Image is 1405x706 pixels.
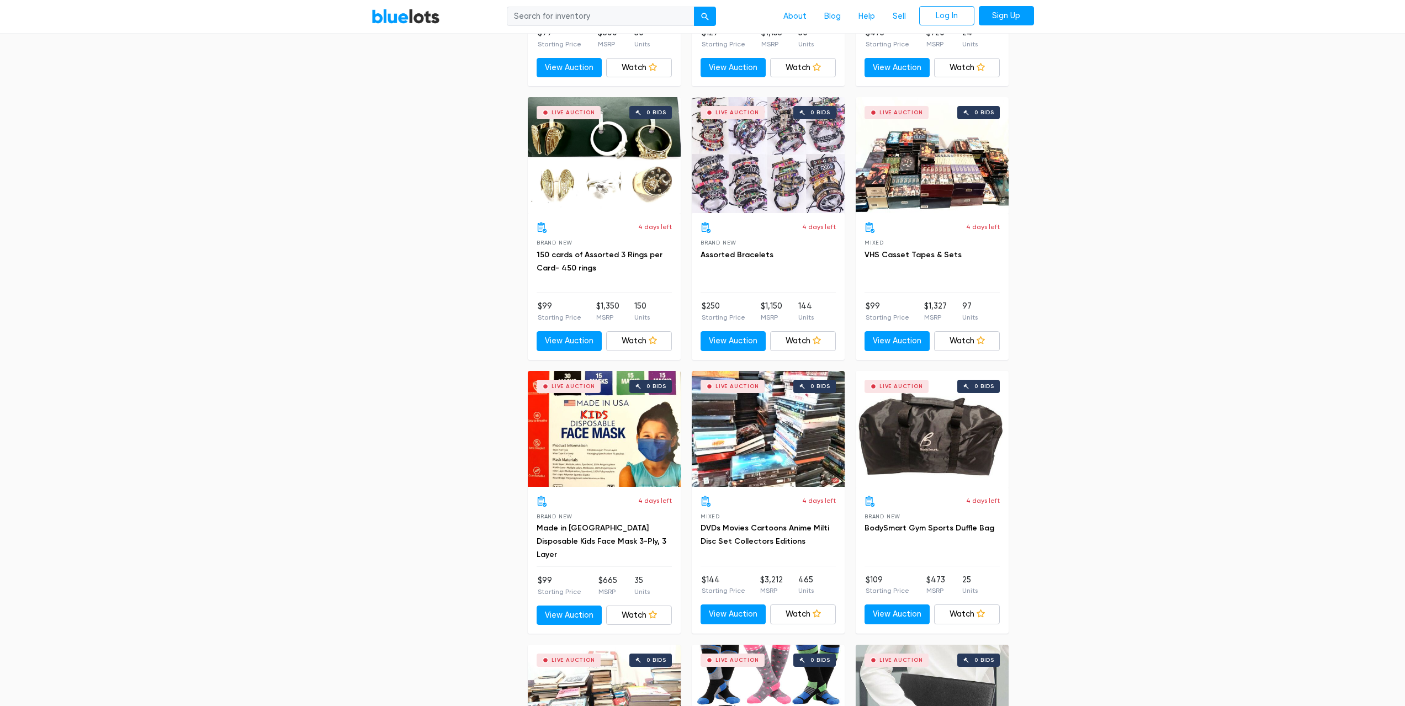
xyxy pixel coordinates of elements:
a: View Auction [537,606,602,625]
a: Watch [770,604,836,624]
a: BlueLots [372,8,440,24]
p: 4 days left [802,222,836,232]
li: $720 [926,27,945,49]
a: Blog [815,6,850,27]
span: Brand New [537,240,572,246]
li: 24 [962,27,978,49]
p: Units [798,312,814,322]
a: Watch [606,606,672,625]
p: MSRP [598,587,617,597]
li: $99 [538,27,581,49]
a: Watch [770,58,836,78]
div: Live Auction [879,657,923,663]
li: 150 [634,300,650,322]
li: $600 [598,27,617,49]
p: MSRP [598,39,617,49]
p: MSRP [924,312,947,322]
a: Sign Up [979,6,1034,26]
li: $144 [702,574,745,596]
a: About [775,6,815,27]
div: Live Auction [715,384,759,389]
li: $665 [598,575,617,597]
div: 0 bids [810,657,830,663]
a: Live Auction 0 bids [856,97,1009,213]
p: Starting Price [538,312,581,322]
p: Starting Price [866,586,909,596]
a: View Auction [537,331,602,351]
a: Watch [934,604,1000,624]
p: 4 days left [638,496,672,506]
p: MSRP [761,312,782,322]
li: 35 [634,575,650,597]
a: Live Auction 0 bids [528,371,681,487]
div: Live Auction [715,657,759,663]
p: MSRP [596,312,619,322]
li: $99 [866,300,909,322]
span: Mixed [865,240,884,246]
li: 97 [962,300,978,322]
a: VHS Casset Tapes & Sets [865,250,962,259]
span: Brand New [865,513,900,519]
div: 0 bids [646,110,666,115]
li: $1,155 [761,27,782,49]
p: MSRP [761,39,782,49]
p: Starting Price [866,39,909,49]
a: Log In [919,6,974,26]
li: $1,150 [761,300,782,322]
input: Search for inventory [507,7,694,26]
div: 0 bids [646,657,666,663]
li: $99 [538,300,581,322]
p: Units [962,39,978,49]
li: $3,212 [760,574,783,596]
li: 144 [798,300,814,322]
p: MSRP [760,586,783,596]
p: 4 days left [966,496,1000,506]
li: $109 [866,574,909,596]
div: 0 bids [810,110,830,115]
div: 0 bids [974,110,994,115]
a: BodySmart Gym Sports Duffle Bag [865,523,994,533]
p: 4 days left [638,222,672,232]
div: 0 bids [810,384,830,389]
p: MSRP [926,39,945,49]
a: View Auction [701,331,766,351]
li: $250 [702,300,745,322]
p: Starting Price [866,312,909,322]
a: View Auction [865,331,930,351]
li: 465 [798,574,814,596]
p: MSRP [926,586,945,596]
div: Live Auction [552,384,595,389]
div: 0 bids [646,384,666,389]
a: Sell [884,6,915,27]
div: Live Auction [879,384,923,389]
p: 4 days left [966,222,1000,232]
p: Starting Price [538,587,581,597]
a: View Auction [701,58,766,78]
a: View Auction [701,604,766,624]
li: 50 [634,27,650,49]
a: Live Auction 0 bids [856,371,1009,487]
div: 0 bids [974,657,994,663]
p: Units [634,587,650,597]
p: Units [962,586,978,596]
p: Units [798,586,814,596]
p: Units [634,39,650,49]
div: Live Auction [552,657,595,663]
p: Units [634,312,650,322]
div: Live Auction [715,110,759,115]
p: Units [962,312,978,322]
li: $1,350 [596,300,619,322]
a: Live Auction 0 bids [692,97,845,213]
a: 150 cards of Assorted 3 Rings per Card- 450 rings [537,250,662,273]
a: View Auction [537,58,602,78]
li: $1,327 [924,300,947,322]
a: Live Auction 0 bids [692,371,845,487]
a: Made in [GEOGRAPHIC_DATA] Disposable Kids Face Mask 3-Ply, 3 Layer [537,523,666,559]
a: Assorted Bracelets [701,250,773,259]
span: Brand New [537,513,572,519]
p: Starting Price [702,586,745,596]
span: Mixed [701,513,720,519]
p: Starting Price [538,39,581,49]
a: Watch [934,331,1000,351]
li: 50 [798,27,814,49]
